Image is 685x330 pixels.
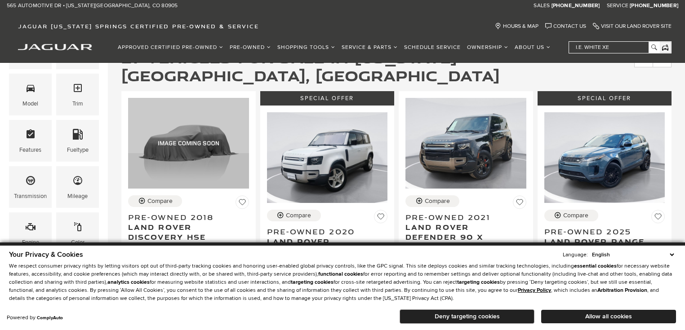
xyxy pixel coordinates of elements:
[405,222,520,242] span: Land Rover Defender 90 X
[147,197,173,205] div: Compare
[56,74,99,115] div: TrimTrim
[25,173,36,191] span: Transmission
[9,120,52,162] div: FeaturesFeatures
[19,145,41,155] div: Features
[227,40,274,55] a: Pre-Owned
[651,210,665,227] button: Save Vehicle
[544,237,658,256] span: Land Rover Range Rover Evoque S
[457,279,500,286] strong: targeting cookies
[25,127,36,145] span: Features
[538,91,672,106] div: Special Offer
[18,23,259,30] span: Jaguar [US_STATE] Springs Certified Pre-Owned & Service
[318,271,363,277] strong: functional cookies
[18,43,92,50] a: jaguar
[569,42,659,53] input: i.e. White XE
[9,262,676,303] p: We respect consumer privacy rights by letting visitors opt out of third-party tracking cookies an...
[574,263,617,269] strong: essential cookies
[544,210,598,221] button: Compare Vehicle
[67,145,89,155] div: Fueltype
[128,98,249,188] img: 2018 Land Rover Discovery HSE Luxury
[405,212,526,242] a: Pre-Owned 2021Land Rover Defender 90 X
[7,2,178,9] a: 565 Automotive Dr • [US_STATE][GEOGRAPHIC_DATA], CO 80905
[495,23,538,30] a: Hours & Map
[545,23,586,30] a: Contact Us
[563,252,588,258] div: Language:
[72,80,83,99] span: Trim
[630,2,678,9] a: [PHONE_NUMBER]
[267,227,388,256] a: Pre-Owned 2020Land Rover Defender 110 SE
[72,127,83,145] span: Fueltype
[405,195,459,207] button: Compare Vehicle
[128,212,242,222] span: Pre-Owned 2018
[14,191,47,201] div: Transmission
[267,237,381,256] span: Land Rover Defender 110 SE
[607,2,628,9] span: Service
[513,195,526,212] button: Save Vehicle
[593,23,672,30] a: Visit Our Land Rover Site
[128,195,182,207] button: Compare Vehicle
[18,44,92,50] img: Jaguar
[107,279,150,286] strong: analytics cookies
[534,2,550,9] span: Sales
[405,98,526,188] img: 2021 Land Rover Defender 90 X
[374,210,387,227] button: Save Vehicle
[563,211,588,220] div: Compare
[25,219,36,238] span: Engine
[544,227,665,256] a: Pre-Owned 2025Land Rover Range Rover Evoque S
[267,210,321,221] button: Compare Vehicle
[9,166,52,208] div: TransmissionTransmission
[512,40,554,55] a: About Us
[544,227,658,237] span: Pre-Owned 2025
[400,309,534,324] button: Deny targeting cookies
[9,212,52,254] div: EngineEngine
[121,47,500,86] span: 27 Vehicles for Sale in [US_STATE][GEOGRAPHIC_DATA], [GEOGRAPHIC_DATA]
[267,227,381,237] span: Pre-Owned 2020
[56,166,99,208] div: MileageMileage
[401,40,464,55] a: Schedule Service
[115,40,554,55] nav: Main Navigation
[128,222,242,252] span: Land Rover Discovery HSE Luxury
[405,242,526,250] div: Stock : UL054143
[291,279,334,286] strong: targeting cookies
[56,212,99,254] div: ColorColor
[25,80,36,99] span: Model
[13,23,263,30] a: Jaguar [US_STATE] Springs Certified Pre-Owned & Service
[22,238,39,247] div: Engine
[72,219,83,238] span: Color
[7,315,63,321] div: Powered by
[56,120,99,162] div: FueltypeFueltype
[72,99,83,109] div: Trim
[72,173,83,191] span: Mileage
[260,91,395,106] div: Special Offer
[464,40,512,55] a: Ownership
[71,238,85,247] div: Color
[9,74,52,115] div: ModelModel
[267,112,388,202] img: 2020 Land Rover Defender 110 SE
[236,195,249,212] button: Save Vehicle
[115,40,227,55] a: Approved Certified Pre-Owned
[67,191,88,201] div: Mileage
[552,2,600,9] a: [PHONE_NUMBER]
[425,197,450,205] div: Compare
[37,315,63,321] a: ComplyAuto
[544,112,665,202] img: 2025 Land Rover Range Rover Evoque S
[590,251,676,259] select: Language Select
[541,310,676,323] button: Allow all cookies
[22,99,38,109] div: Model
[597,287,647,294] strong: Arbitration Provision
[128,212,249,252] a: Pre-Owned 2018Land Rover Discovery HSE Luxury
[274,40,338,55] a: Shopping Tools
[338,40,401,55] a: Service & Parts
[9,250,83,259] span: Your Privacy & Cookies
[518,287,551,294] a: Privacy Policy
[286,211,311,220] div: Compare
[405,212,520,222] span: Pre-Owned 2021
